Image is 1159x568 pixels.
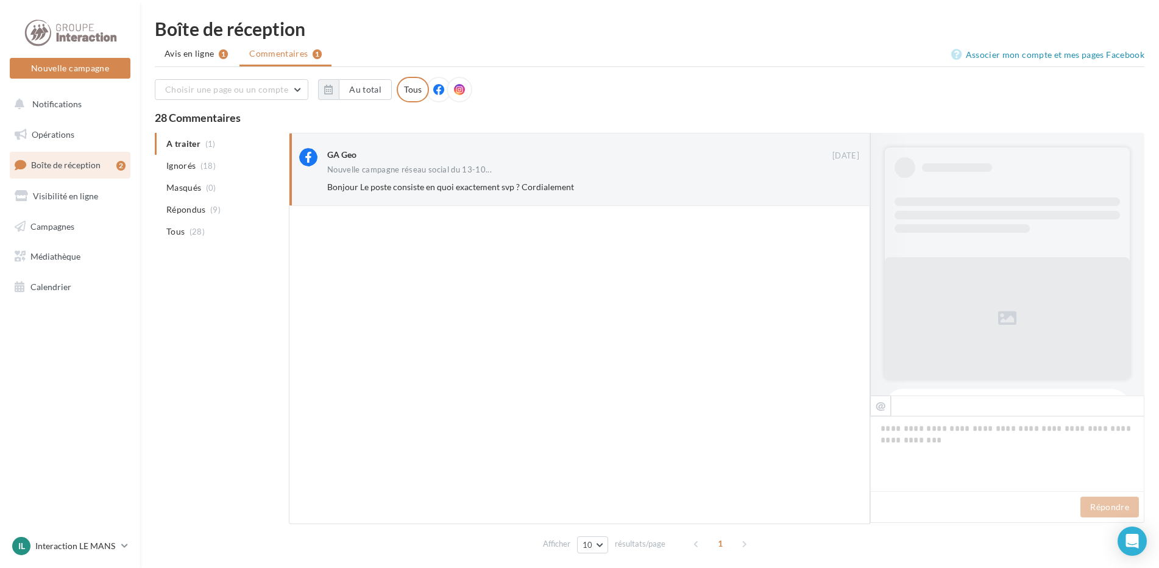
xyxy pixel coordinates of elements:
span: (9) [210,205,221,215]
button: Au total [318,79,392,100]
a: Calendrier [7,274,133,300]
span: Opérations [32,129,74,140]
div: GA Geo [327,149,356,161]
div: 1 [219,49,228,59]
button: Choisir une page ou un compte [155,79,308,100]
a: IL Interaction LE MANS [10,534,130,558]
span: Notifications [32,99,82,109]
span: [DATE] [832,151,859,162]
button: Notifications [7,91,128,117]
div: Tous [397,77,429,102]
button: 10 [577,536,608,553]
span: Boîte de réception [31,160,101,170]
div: 2 [116,161,126,171]
span: Avis en ligne [165,48,214,60]
span: 10 [583,540,593,550]
span: résultats/page [615,538,665,550]
button: Nouvelle campagne [10,58,130,79]
span: Tous [166,225,185,238]
span: Médiathèque [30,251,80,261]
a: Médiathèque [7,244,133,269]
span: (28) [190,227,205,236]
a: Associer mon compte et mes pages Facebook [951,48,1144,62]
span: 1 [711,534,730,553]
span: (0) [206,183,216,193]
span: Bonjour Le poste consiste en quoi exactement svp ? Cordialement [327,182,574,192]
span: IL [18,540,25,552]
div: 28 Commentaires [155,112,1144,123]
a: Boîte de réception2 [7,152,133,178]
span: Choisir une page ou un compte [165,84,288,94]
a: Visibilité en ligne [7,183,133,209]
span: Campagnes [30,221,74,231]
span: Visibilité en ligne [33,191,98,201]
span: Calendrier [30,282,71,292]
span: Masqués [166,182,201,194]
span: Répondus [166,204,206,216]
span: Afficher [543,538,570,550]
button: Répondre [1080,497,1139,517]
span: Nouvelle campagne réseau social du 13-10... [327,166,492,174]
span: Ignorés [166,160,196,172]
a: Opérations [7,122,133,147]
button: Au total [339,79,392,100]
div: Boîte de réception [155,20,1144,38]
a: Campagnes [7,214,133,240]
div: Open Intercom Messenger [1118,527,1147,556]
p: Interaction LE MANS [35,540,116,552]
span: (18) [200,161,216,171]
